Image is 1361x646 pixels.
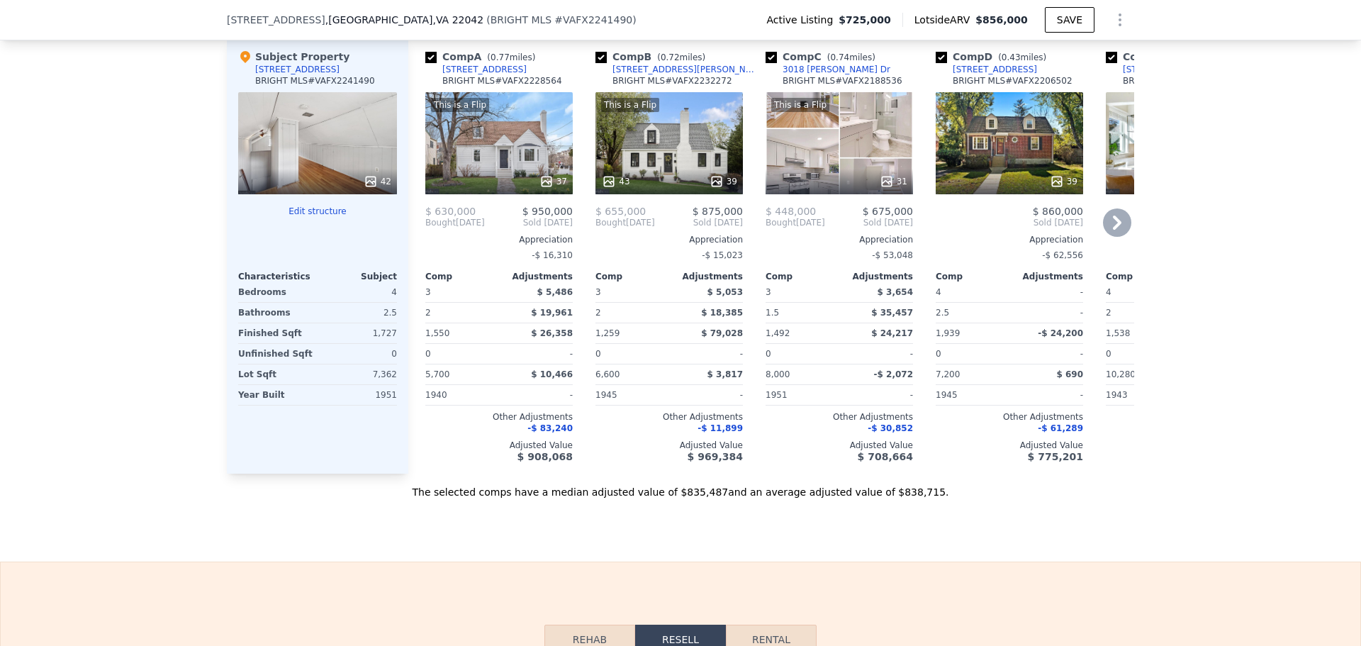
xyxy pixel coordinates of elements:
[672,385,743,405] div: -
[707,287,743,297] span: $ 5,053
[871,328,913,338] span: $ 24,217
[1106,50,1221,64] div: Comp E
[936,369,960,379] span: 7,200
[1012,344,1083,364] div: -
[595,217,655,228] div: [DATE]
[425,271,499,282] div: Comp
[425,206,476,217] span: $ 630,000
[880,174,907,189] div: 31
[1038,328,1083,338] span: -$ 24,200
[1106,271,1180,282] div: Comp
[238,206,397,217] button: Edit structure
[936,303,1007,323] div: 2.5
[766,217,825,228] div: [DATE]
[655,217,743,228] span: Sold [DATE]
[554,14,632,26] span: # VAFX2241490
[766,328,790,338] span: 1,492
[766,369,790,379] span: 8,000
[502,385,573,405] div: -
[601,98,659,112] div: This is a Flip
[595,234,743,245] div: Appreciation
[1106,411,1253,423] div: Other Adjustments
[766,440,913,451] div: Adjusted Value
[766,385,836,405] div: 1951
[1042,250,1083,260] span: -$ 62,556
[858,451,913,462] span: $ 708,664
[595,440,743,451] div: Adjusted Value
[701,328,743,338] span: $ 79,028
[425,234,573,245] div: Appreciation
[238,364,315,384] div: Lot Sqft
[255,75,375,87] div: BRIGHT MLS # VAFX2241490
[595,411,743,423] div: Other Adjustments
[863,206,913,217] span: $ 675,000
[320,364,397,384] div: 7,362
[432,14,483,26] span: , VA 22042
[425,64,527,75] a: [STREET_ADDRESS]
[595,287,601,297] span: 3
[766,271,839,282] div: Comp
[766,234,913,245] div: Appreciation
[766,64,890,75] a: 3018 [PERSON_NAME] Dr
[364,174,391,189] div: 42
[612,75,732,87] div: BRIGHT MLS # VAFX2232272
[766,206,816,217] span: $ 448,000
[710,174,737,189] div: 39
[936,385,1007,405] div: 1945
[830,52,849,62] span: 0.74
[491,52,510,62] span: 0.77
[878,287,913,297] span: $ 3,654
[522,206,573,217] span: $ 950,000
[707,369,743,379] span: $ 3,817
[936,411,1083,423] div: Other Adjustments
[532,250,573,260] span: -$ 16,310
[595,349,601,359] span: 0
[783,75,902,87] div: BRIGHT MLS # VAFX2188536
[1106,6,1134,34] button: Show Options
[595,385,666,405] div: 1945
[499,271,573,282] div: Adjustments
[1045,7,1094,33] button: SAVE
[227,474,1134,499] div: The selected comps have a median adjusted value of $835,487 and an average adjusted value of $838...
[425,349,431,359] span: 0
[595,64,760,75] a: [STREET_ADDRESS][PERSON_NAME]
[238,282,315,302] div: Bedrooms
[537,287,573,297] span: $ 5,486
[1106,287,1111,297] span: 4
[595,328,620,338] span: 1,259
[766,217,796,228] span: Bought
[431,98,489,112] div: This is a Flip
[238,50,349,64] div: Subject Property
[1050,174,1077,189] div: 39
[992,52,1052,62] span: ( miles)
[238,344,315,364] div: Unfinished Sqft
[872,250,913,260] span: -$ 53,048
[771,98,829,112] div: This is a Flip
[320,282,397,302] div: 4
[1106,234,1253,245] div: Appreciation
[825,217,913,228] span: Sold [DATE]
[425,217,485,228] div: [DATE]
[766,349,771,359] span: 0
[975,14,1028,26] span: $856,000
[320,385,397,405] div: 1951
[1106,440,1253,451] div: Adjusted Value
[602,174,629,189] div: 43
[669,271,743,282] div: Adjustments
[953,75,1072,87] div: BRIGHT MLS # VAFX2206502
[425,50,541,64] div: Comp A
[936,234,1083,245] div: Appreciation
[595,217,626,228] span: Bought
[702,250,743,260] span: -$ 15,023
[517,451,573,462] span: $ 908,068
[425,303,496,323] div: 2
[1106,369,1136,379] span: 10,280
[481,52,541,62] span: ( miles)
[1009,271,1083,282] div: Adjustments
[238,385,315,405] div: Year Built
[1038,423,1083,433] span: -$ 61,289
[425,217,456,228] span: Bought
[839,13,891,27] span: $725,000
[612,64,760,75] div: [STREET_ADDRESS][PERSON_NAME]
[425,287,431,297] span: 3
